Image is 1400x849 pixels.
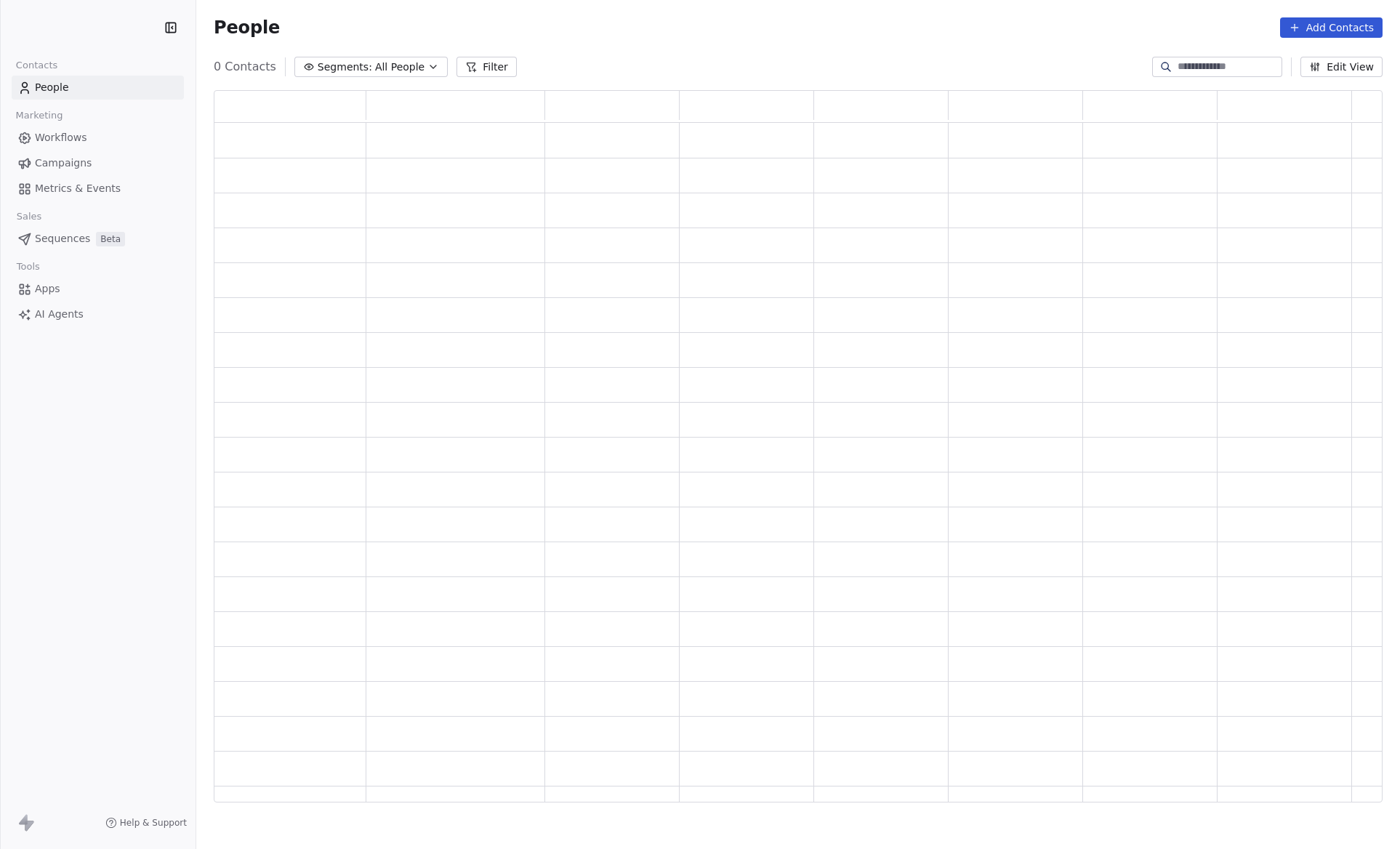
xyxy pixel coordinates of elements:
button: Edit View [1300,57,1383,77]
span: Sales [10,206,48,228]
span: Sequences [35,231,90,246]
span: Beta [96,232,125,246]
span: Help & Support [120,817,187,829]
span: Tools [10,256,46,278]
span: Campaigns [35,156,92,171]
span: AI Agents [35,307,84,322]
span: Contacts [9,55,64,76]
a: People [12,76,184,100]
span: Marketing [9,105,69,126]
span: Workflows [35,130,87,145]
span: All People [375,60,425,75]
a: Workflows [12,126,184,150]
button: Add Contacts [1280,17,1383,38]
a: Metrics & Events [12,177,184,201]
span: People [35,80,69,95]
span: Metrics & Events [35,181,121,196]
a: Campaigns [12,151,184,175]
a: Help & Support [105,817,187,829]
span: Segments: [318,60,372,75]
span: 0 Contacts [214,58,276,76]
span: Apps [35,281,60,297]
a: Apps [12,277,184,301]
a: SequencesBeta [12,227,184,251]
button: Filter [456,57,517,77]
a: AI Agents [12,302,184,326]
span: People [214,17,280,39]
